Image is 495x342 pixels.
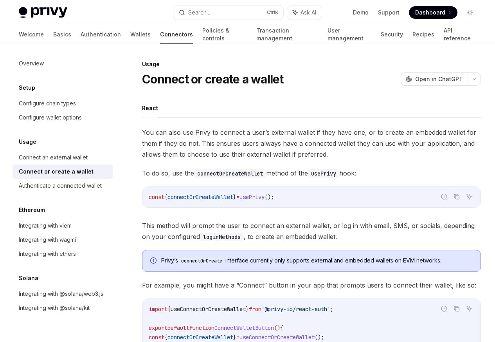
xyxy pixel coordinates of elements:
a: Integrating with @solana/web3.js [13,287,113,301]
code: connectOrCreate [178,257,225,265]
span: function [189,324,214,331]
button: Report incorrect code [439,192,449,202]
a: Connect or create a wallet [13,165,113,179]
span: ConnectWalletButton [214,324,274,331]
div: Overview [19,59,44,68]
span: Privy’s interface currently only supports external and embedded wallets on EVM networks. [161,257,473,265]
span: () [274,324,280,331]
code: connectOrCreateWallet [194,169,266,178]
div: Connect an external wallet [19,153,88,162]
a: Connectors [160,25,193,44]
div: Search... [188,8,210,17]
a: Policies & controls [202,25,247,44]
button: Ask AI [287,5,322,20]
button: Open in ChatGPT [401,72,468,86]
span: connectOrCreateWallet [167,194,233,201]
button: Copy the contents from the code block [452,192,462,202]
span: (); [265,194,274,201]
span: Dashboard [415,9,445,16]
button: Search...CtrlK [173,5,283,20]
a: Welcome [19,25,44,44]
span: To do so, use the method of the hook: [142,168,481,179]
span: For example, you might have a “Connect” button in your app that prompts users to connect their wa... [142,280,481,291]
a: API reference [444,25,476,44]
span: { [280,324,283,331]
div: Usage [142,60,481,68]
span: default [167,324,189,331]
a: Wallets [130,25,151,44]
span: { [167,306,171,313]
span: This method will prompt the user to connect an external wallet, or log in with email, SMS, or soc... [142,220,481,242]
span: usePrivy [239,194,265,201]
a: Integrating with @solana/kit [13,301,113,315]
a: Demo [353,9,369,16]
span: = [236,334,239,341]
button: Copy the contents from the code block [452,304,462,314]
span: You can also use Privy to connect a user’s external wallet if they have one, or to create an embe... [142,127,481,160]
a: Integrating with viem [13,219,113,233]
span: } [246,306,249,313]
span: { [164,194,167,201]
span: } [233,334,236,341]
span: from [249,306,261,313]
button: Report incorrect code [439,304,449,314]
span: connectOrCreateWallet [167,334,233,341]
div: Integrating with @solana/kit [19,303,90,313]
div: Integrating with ethers [19,249,76,259]
span: Ctrl K [267,9,279,16]
button: Toggle dark mode [464,6,476,19]
a: Integrating with ethers [13,247,113,261]
svg: Info [150,257,158,265]
h5: Solana [19,273,38,283]
code: usePrivy [308,169,339,178]
h5: Ethereum [19,205,45,215]
button: React [142,99,158,117]
span: useConnectOrCreateWallet [171,306,246,313]
div: Integrating with viem [19,221,72,230]
a: Connect an external wallet [13,150,113,165]
a: Integrating with wagmi [13,233,113,247]
div: Configure wallet options [19,113,82,122]
a: Configure wallet options [13,110,113,125]
a: Transaction management [256,25,318,44]
a: Basics [53,25,71,44]
div: Connect or create a wallet [19,167,94,176]
h5: Setup [19,83,35,92]
h5: Usage [19,137,36,147]
a: Configure chain types [13,96,113,110]
div: Integrating with @solana/web3.js [19,289,103,299]
a: Overview [13,56,113,71]
a: User management [328,25,371,44]
span: export [149,324,167,331]
img: light logo [19,7,67,18]
span: = [236,194,239,201]
a: Dashboard [409,6,457,19]
span: const [149,334,164,341]
h1: Connect or create a wallet [142,72,284,86]
div: Authenticate a connected wallet [19,181,102,190]
span: { [164,334,167,341]
a: Security [381,25,403,44]
span: (); [315,334,324,341]
button: Ask AI [464,192,474,202]
div: Integrating with wagmi [19,235,76,244]
span: const [149,194,164,201]
span: Ask AI [301,9,316,16]
span: ; [330,306,333,313]
code: loginMethods [200,233,244,241]
span: '@privy-io/react-auth' [261,306,330,313]
a: Recipes [412,25,434,44]
a: Support [378,9,400,16]
span: } [233,194,236,201]
a: Authenticate a connected wallet [13,179,113,193]
a: Authentication [81,25,121,44]
button: Ask AI [464,304,474,314]
div: Configure chain types [19,99,76,108]
span: useConnectOrCreateWallet [239,334,315,341]
span: import [149,306,167,313]
span: Open in ChatGPT [415,75,463,83]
